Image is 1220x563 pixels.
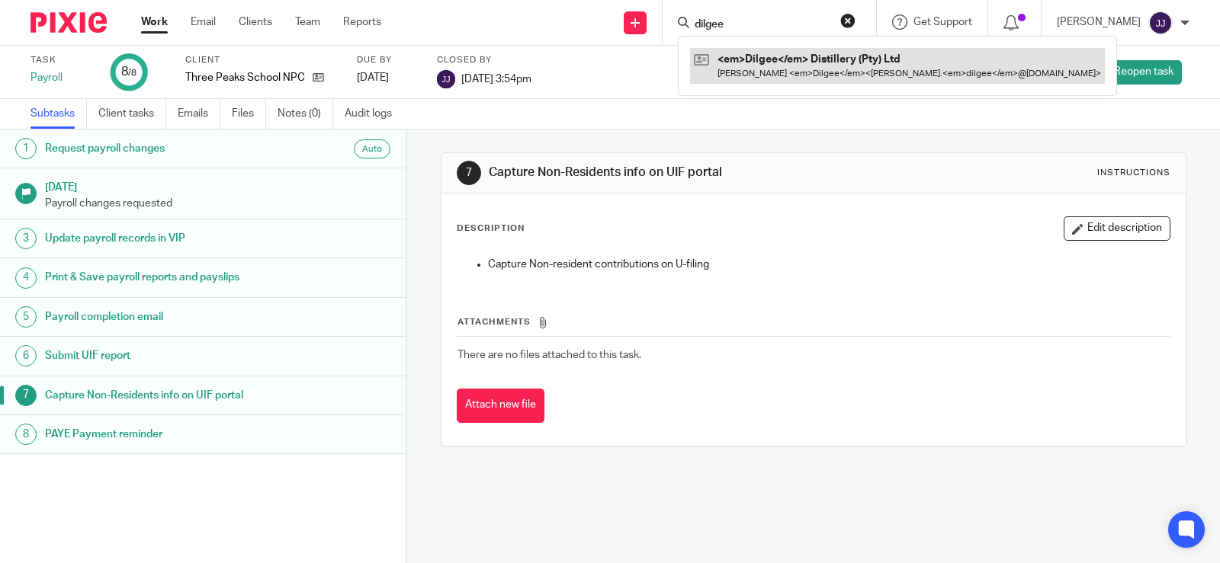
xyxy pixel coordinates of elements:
[437,54,531,66] label: Closed by
[357,70,418,85] div: [DATE]
[30,70,91,85] div: Payroll
[357,54,418,66] label: Due by
[185,54,338,66] label: Client
[45,384,275,407] h1: Capture Non-Residents info on UIF portal
[457,350,641,360] span: There are no files attached to this task.
[15,138,37,159] div: 1
[457,222,525,235] p: Description
[345,99,403,129] a: Audit logs
[15,424,37,445] div: 8
[913,17,972,27] span: Get Support
[1097,167,1170,179] div: Instructions
[45,137,275,160] h1: Request payroll changes
[30,12,107,33] img: Pixie
[343,14,381,30] a: Reports
[45,196,391,211] p: Payroll changes requested
[232,99,266,129] a: Files
[15,345,37,366] div: 6
[1148,11,1173,35] img: svg%3E
[1057,14,1141,30] p: [PERSON_NAME]
[15,385,37,406] div: 7
[295,14,320,30] a: Team
[840,13,856,28] button: Clear
[45,305,275,328] h1: Payroll completion email
[457,389,544,423] button: Attach new file
[1114,64,1173,79] span: Reopen task
[128,69,136,77] small: /8
[461,73,531,84] span: [DATE] 3:54pm
[437,70,455,88] img: svg%3E
[489,165,846,181] h1: Capture Non-Residents info on UIF portal
[488,257,1170,272] p: Capture Non-resident contributions on U-filing
[45,266,275,289] h1: Print & Save payroll reports and payslips
[45,176,391,195] h1: [DATE]
[45,423,275,446] h1: PAYE Payment reminder
[45,344,275,367] h1: Submit UIF report
[354,139,390,158] div: Auto
[457,161,481,185] div: 7
[278,99,333,129] a: Notes (0)
[191,14,216,30] a: Email
[185,70,305,85] p: Three Peaks School NPC
[45,227,275,250] h1: Update payroll records in VIP
[30,54,91,66] label: Task
[15,228,37,249] div: 3
[15,306,37,328] div: 5
[98,99,166,129] a: Client tasks
[1064,216,1170,241] button: Edit description
[239,14,272,30] a: Clients
[178,99,220,129] a: Emails
[141,14,168,30] a: Work
[15,267,37,289] div: 4
[1090,60,1182,85] a: Reopen task
[457,318,531,326] span: Attachments
[693,18,830,32] input: Search
[30,99,87,129] a: Subtasks
[121,63,136,81] div: 8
